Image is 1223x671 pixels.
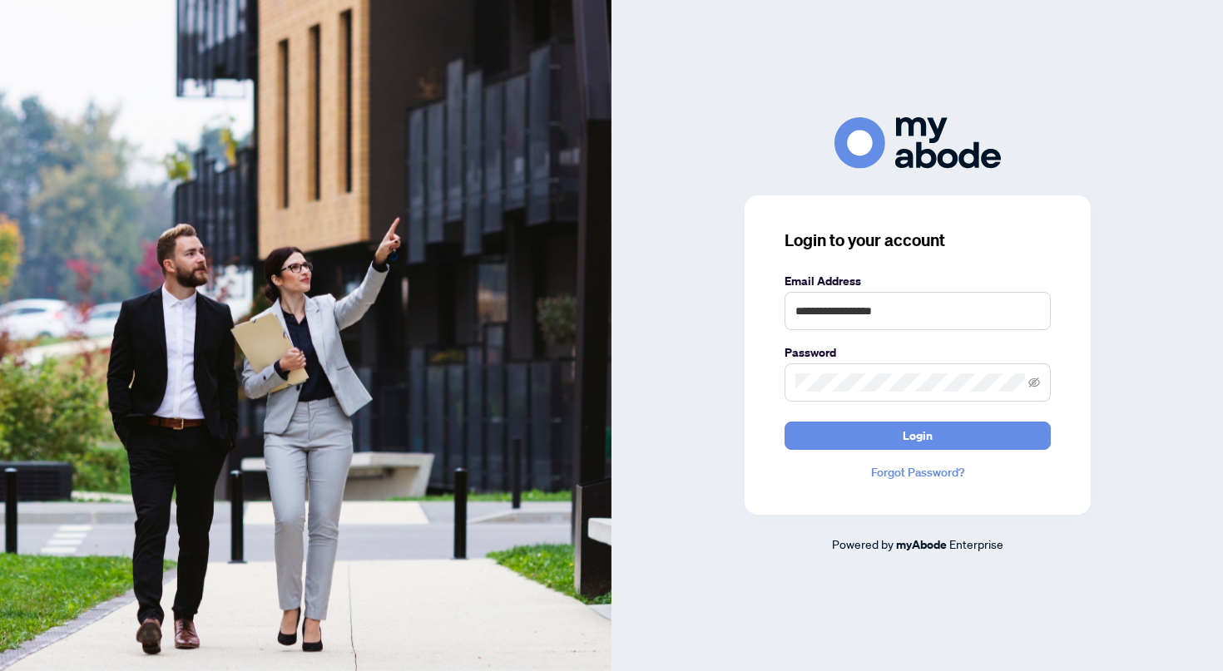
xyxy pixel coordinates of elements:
[785,272,1051,290] label: Email Address
[832,536,894,551] span: Powered by
[903,422,933,449] span: Login
[785,463,1051,481] a: Forgot Password?
[949,536,1003,551] span: Enterprise
[896,535,947,554] a: myAbode
[785,229,1051,252] h3: Login to your account
[785,422,1051,450] button: Login
[785,343,1051,362] label: Password
[834,117,1001,168] img: ma-logo
[1028,377,1040,388] span: eye-invisible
